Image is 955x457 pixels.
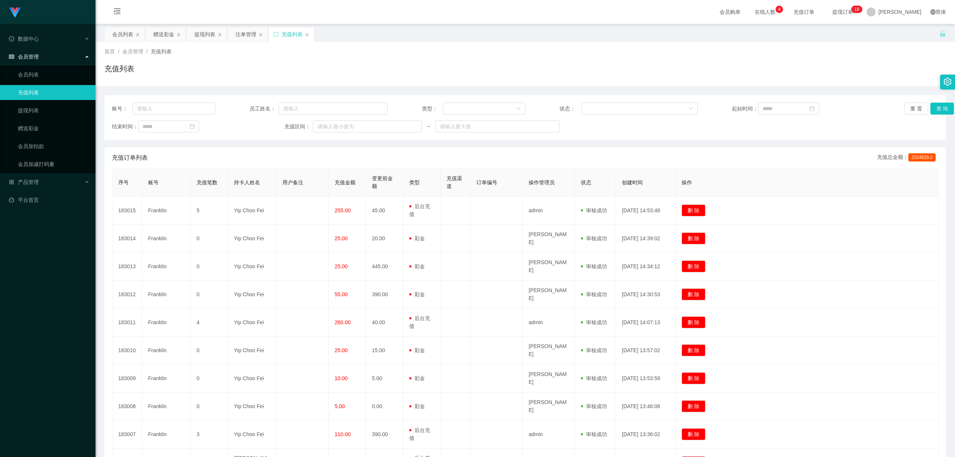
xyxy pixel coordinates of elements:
[153,27,174,41] div: 赠送彩金
[335,431,351,437] span: 110.00
[622,179,643,185] span: 创建时间
[112,420,142,448] td: 183007
[9,192,90,207] a: 图标: dashboard平台首页
[335,403,345,409] span: 5.00
[682,179,692,185] span: 操作
[104,0,130,24] i: 图标: menu-fold
[191,337,228,364] td: 0
[435,120,560,132] input: 请输入最大值
[682,260,705,272] button: 删 除
[112,123,138,131] span: 结束时间：
[616,309,676,337] td: [DATE] 14:07:13
[9,36,14,41] i: 图标: check-circle-o
[313,120,422,132] input: 请输入最小值为
[191,364,228,392] td: 0
[142,392,191,420] td: Franklin
[581,291,607,297] span: 审核成功
[148,179,159,185] span: 账号
[284,123,313,131] span: 充值区间：
[112,281,142,309] td: 183012
[682,400,705,412] button: 删 除
[9,54,14,59] i: 图标: table
[790,9,818,15] span: 充值订单
[335,179,356,185] span: 充值金额
[228,197,276,225] td: Yip Choo Fei
[176,32,181,37] i: 图标: close
[335,263,348,269] span: 25.00
[682,204,705,216] button: 删 除
[908,153,936,162] span: 2324629.2
[228,225,276,253] td: Yip Choo Fei
[112,27,133,41] div: 会员列表
[250,105,279,113] span: 员工姓名：
[112,337,142,364] td: 183010
[581,347,607,353] span: 审核成功
[228,392,276,420] td: Yip Choo Fei
[560,105,582,113] span: 状态：
[422,105,443,113] span: 类型：
[191,225,228,253] td: 0
[146,48,148,54] span: /
[366,225,403,253] td: 20.00
[409,263,425,269] span: 彩金
[112,153,148,162] span: 充值订单列表
[516,106,521,112] i: 图标: down
[616,197,676,225] td: [DATE] 14:53:48
[9,54,39,60] span: 会员管理
[228,420,276,448] td: Yip Choo Fei
[142,364,191,392] td: Franklin
[930,9,936,15] i: 图标: global
[112,197,142,225] td: 183015
[616,225,676,253] td: [DATE] 14:39:02
[616,253,676,281] td: [DATE] 14:34:12
[194,27,215,41] div: 提现列表
[422,123,435,131] span: ~
[366,337,403,364] td: 15.00
[142,225,191,253] td: Franklin
[104,63,134,74] h1: 充值列表
[857,6,859,13] p: 8
[523,420,575,448] td: admin
[409,179,420,185] span: 类型
[581,179,591,185] span: 状态
[851,6,862,13] sup: 18
[282,179,303,185] span: 用户备注
[118,48,119,54] span: /
[372,175,393,189] span: 变更前金额
[190,124,195,129] i: 图标: calendar
[122,48,143,54] span: 会员管理
[151,48,172,54] span: 充值列表
[142,420,191,448] td: Franklin
[228,281,276,309] td: Yip Choo Fei
[9,179,39,185] span: 产品管理
[581,319,607,325] span: 审核成功
[132,103,215,115] input: 请输入
[523,364,575,392] td: [PERSON_NAME]
[18,67,90,82] a: 会员列表
[581,263,607,269] span: 审核成功
[18,103,90,118] a: 提现列表
[447,175,462,189] span: 充值渠道
[118,179,129,185] span: 序号
[409,375,425,381] span: 彩金
[112,392,142,420] td: 183008
[366,197,403,225] td: 45.00
[877,153,939,162] div: 充值总金额：
[409,315,430,329] span: 后台充值
[682,372,705,384] button: 删 除
[904,103,928,115] button: 重 置
[751,9,779,15] span: 在线人数
[142,337,191,364] td: Franklin
[234,179,260,185] span: 持卡人姓名
[366,420,403,448] td: 390.00
[523,225,575,253] td: [PERSON_NAME]
[529,179,555,185] span: 操作管理员
[682,288,705,300] button: 删 除
[616,420,676,448] td: [DATE] 13:36:02
[18,121,90,136] a: 赠送彩金
[689,106,693,112] i: 图标: down
[409,203,430,217] span: 后台充值
[366,392,403,420] td: 0.00
[228,309,276,337] td: Yip Choo Fei
[409,427,430,441] span: 后台充值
